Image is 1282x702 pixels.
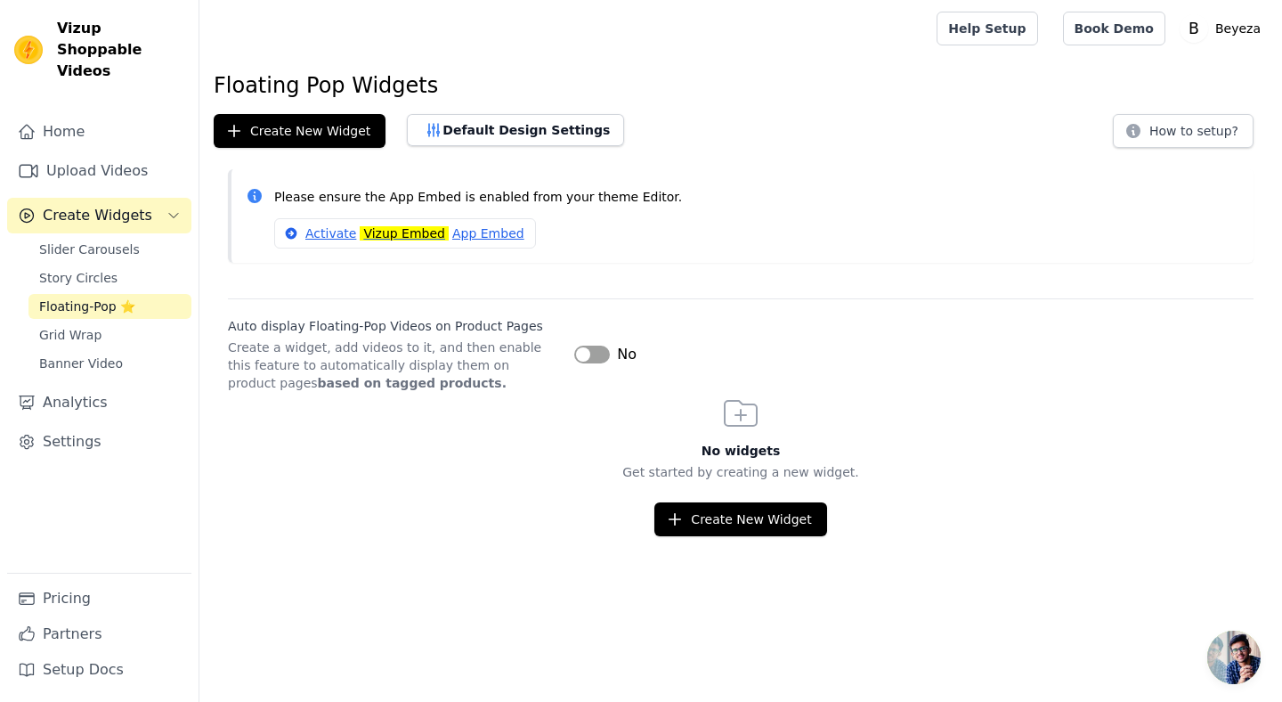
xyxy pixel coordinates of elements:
button: B Beyeza [1180,12,1268,45]
strong: based on tagged products. [318,376,507,390]
a: Banner Video [28,351,191,376]
button: No [574,344,637,365]
button: Create New Widget [654,502,826,536]
div: Open chat [1207,631,1261,684]
a: Partners [7,616,191,652]
p: Create a widget, add videos to it, and then enable this feature to automatically display them on ... [228,339,560,392]
text: B [1189,20,1199,37]
a: Pricing [7,581,191,616]
a: Floating-Pop ⭐ [28,294,191,319]
mark: Vizup Embed [360,226,449,241]
a: Grid Wrap [28,322,191,347]
p: Beyeza [1208,12,1268,45]
h1: Floating Pop Widgets [214,71,1268,100]
a: ActivateVizup EmbedApp Embed [274,218,536,249]
a: Analytics [7,385,191,420]
h3: No widgets [199,442,1282,460]
a: Settings [7,424,191,460]
span: Banner Video [39,355,123,372]
a: Story Circles [28,265,191,290]
a: Help Setup [937,12,1037,45]
a: Home [7,114,191,150]
span: Story Circles [39,269,118,287]
span: Slider Carousels [39,241,140,258]
a: Slider Carousels [28,237,191,262]
span: Grid Wrap [39,326,101,344]
button: Create New Widget [214,114,385,148]
p: Please ensure the App Embed is enabled from your theme Editor. [274,187,1239,208]
a: Upload Videos [7,153,191,189]
img: Vizup [14,36,43,64]
span: No [617,344,637,365]
span: Create Widgets [43,205,152,226]
a: Book Demo [1063,12,1165,45]
label: Auto display Floating-Pop Videos on Product Pages [228,317,560,335]
a: Setup Docs [7,652,191,688]
button: Create Widgets [7,198,191,233]
span: Floating-Pop ⭐ [39,298,135,315]
button: Default Design Settings [407,114,624,146]
a: How to setup? [1113,127,1254,143]
span: Vizup Shoppable Videos [57,18,184,82]
p: Get started by creating a new widget. [199,463,1282,481]
button: How to setup? [1113,114,1254,148]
